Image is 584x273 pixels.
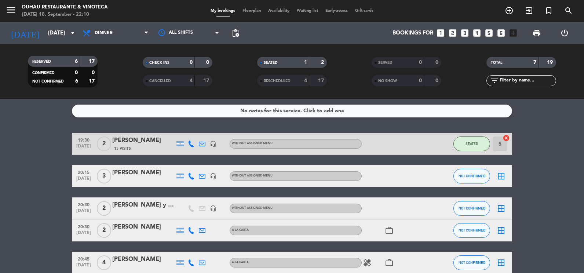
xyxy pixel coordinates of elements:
i: looks_one [436,28,445,38]
strong: 0 [206,60,211,65]
span: TOTAL [491,61,502,65]
span: 20:30 [74,222,93,230]
strong: 6 [75,59,78,64]
button: NOT CONFIRMED [453,255,490,270]
span: [DATE] [74,230,93,239]
i: work_outline [385,226,394,235]
span: Floorplan [239,9,264,13]
span: 2 [97,136,111,151]
i: looks_3 [460,28,470,38]
i: work_outline [385,258,394,267]
strong: 0 [75,70,78,75]
span: NO SHOW [378,79,397,83]
div: [PERSON_NAME] [112,255,175,264]
span: A LA CARTA [232,229,249,232]
span: 2 [97,201,111,216]
input: Filter by name... [499,77,556,85]
strong: 4 [190,78,193,83]
span: Without assigned menu [232,142,273,145]
button: SEATED [453,136,490,151]
span: print [532,29,541,37]
strong: 0 [190,60,193,65]
div: LOG OUT [551,22,578,44]
i: healing [363,258,372,267]
span: SEATED [466,142,478,146]
div: Duhau Restaurante & Vinoteca [22,4,108,11]
i: looks_4 [472,28,482,38]
span: 20:30 [74,200,93,208]
i: headset_mic [210,173,216,179]
i: add_circle_outline [505,6,514,15]
span: pending_actions [231,29,240,37]
strong: 4 [304,78,307,83]
span: RESCHEDULED [264,79,291,83]
span: Early-access [322,9,351,13]
i: cancel [503,134,510,142]
strong: 0 [435,78,440,83]
i: border_all [497,258,505,267]
strong: 17 [203,78,211,83]
button: menu [6,4,17,18]
span: RESERVED [32,60,51,63]
span: CANCELLED [149,79,171,83]
span: [DATE] [74,263,93,271]
strong: 17 [318,78,325,83]
span: CHECK INS [149,61,169,65]
strong: 7 [533,60,536,65]
span: [DATE] [74,176,93,185]
span: 4 [97,255,111,270]
span: Gift cards [351,9,377,13]
strong: 0 [92,70,96,75]
i: headset_mic [210,205,216,212]
span: [DATE] [74,144,93,152]
strong: 17 [89,79,96,84]
i: headset_mic [210,141,216,147]
span: NOT CONFIRMED [459,261,485,265]
span: 15 Visits [114,146,131,152]
strong: 2 [321,60,325,65]
div: [PERSON_NAME] [112,168,175,178]
i: looks_6 [496,28,506,38]
span: Dinner [95,30,113,36]
div: [PERSON_NAME] y [PERSON_NAME] GIH 506 Y 705 [112,200,175,210]
span: SERVED [378,61,393,65]
span: Without assigned menu [232,174,273,177]
span: NOT CONFIRMED [459,174,485,178]
span: 19:30 [74,135,93,144]
div: No notes for this service. Click to add one [240,107,344,115]
strong: 17 [89,59,96,64]
i: border_all [497,172,505,181]
strong: 6 [75,79,78,84]
strong: 0 [435,60,440,65]
i: add_box [508,28,518,38]
i: border_all [497,204,505,213]
button: NOT CONFIRMED [453,169,490,183]
strong: 0 [419,78,422,83]
span: SEATED [264,61,278,65]
i: [DATE] [6,25,44,41]
i: looks_two [448,28,457,38]
strong: 1 [304,60,307,65]
i: menu [6,4,17,15]
span: Without assigned menu [232,207,273,210]
span: A LA CARTA [232,261,249,264]
i: exit_to_app [525,6,533,15]
span: Waiting list [293,9,322,13]
i: border_all [497,226,505,235]
span: Availability [264,9,293,13]
span: 3 [97,169,111,183]
div: [PERSON_NAME] [112,136,175,145]
span: NOT CONFIRMED [459,206,485,210]
span: 2 [97,223,111,238]
span: NOT CONFIRMED [32,80,64,83]
span: Bookings for [393,30,433,36]
span: NOT CONFIRMED [459,228,485,232]
div: [PERSON_NAME] [112,222,175,232]
strong: 19 [547,60,554,65]
div: [DATE] 18. September - 22:10 [22,11,108,18]
button: NOT CONFIRMED [453,223,490,238]
span: CONFIRMED [32,71,55,75]
i: power_settings_new [560,29,569,37]
span: 20:15 [74,168,93,176]
span: My bookings [207,9,239,13]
